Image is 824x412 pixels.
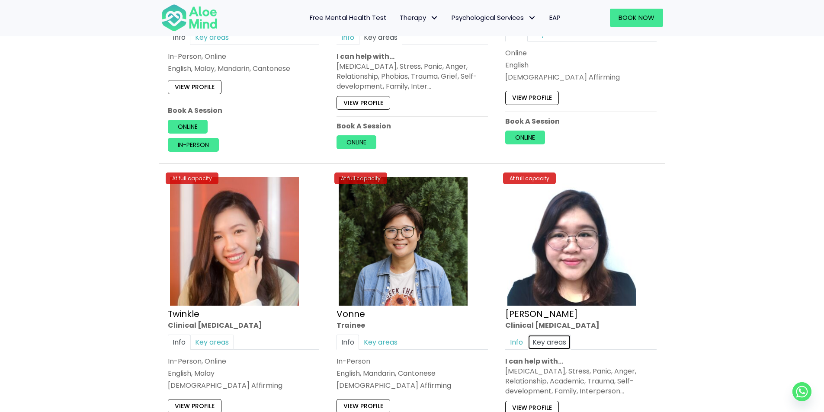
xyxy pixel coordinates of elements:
[505,48,657,58] div: Online
[168,368,319,378] p: English, Malay
[507,177,636,306] img: Wei Shan_Profile-300×300
[505,320,657,330] div: Clinical [MEDICAL_DATA]
[337,51,488,61] p: I can help with…
[792,382,811,401] a: Whatsapp
[505,334,528,349] a: Info
[168,120,208,134] a: Online
[337,30,359,45] a: Info
[610,9,663,27] a: Book Now
[190,30,234,45] a: Key areas
[505,91,559,105] a: View profile
[190,334,234,349] a: Key areas
[337,61,488,92] div: [MEDICAL_DATA], Stress, Panic, Anger, Relationship, Phobias, Trauma, Grief, Self-development, Fam...
[505,366,657,396] div: [MEDICAL_DATA], Stress, Panic, Anger, Relationship, Academic, Trauma, Self-development, Family, I...
[337,334,359,349] a: Info
[168,320,319,330] div: Clinical [MEDICAL_DATA]
[339,177,468,306] img: Vonne Trainee
[229,9,567,27] nav: Menu
[505,72,657,82] div: [DEMOGRAPHIC_DATA] Affirming
[393,9,445,27] a: TherapyTherapy: submenu
[168,105,319,115] p: Book A Session
[161,3,218,32] img: Aloe mind Logo
[337,307,365,319] a: Vonne
[168,307,199,319] a: Twinkle
[549,13,561,22] span: EAP
[168,64,319,73] p: English, Malay, Mandarin, Cantonese
[445,9,543,27] a: Psychological ServicesPsychological Services: submenu
[505,307,578,319] a: [PERSON_NAME]
[337,356,488,366] div: In-Person
[310,13,387,22] span: Free Mental Health Test
[428,12,441,24] span: Therapy: submenu
[170,177,299,306] img: twinkle_cropped-300×300
[337,96,390,110] a: View profile
[452,13,536,22] span: Psychological Services
[400,13,439,22] span: Therapy
[166,172,218,184] div: At full capacity
[337,380,488,390] div: [DEMOGRAPHIC_DATA] Affirming
[168,51,319,61] div: In-Person, Online
[337,368,488,378] p: English, Mandarin, Cantonese
[337,121,488,131] p: Book A Session
[334,172,387,184] div: At full capacity
[359,334,402,349] a: Key areas
[503,172,556,184] div: At full capacity
[505,60,657,70] p: English
[168,334,190,349] a: Info
[303,9,393,27] a: Free Mental Health Test
[168,356,319,366] div: In-Person, Online
[337,320,488,330] div: Trainee
[168,80,221,94] a: View profile
[168,380,319,390] div: [DEMOGRAPHIC_DATA] Affirming
[168,30,190,45] a: Info
[619,13,654,22] span: Book Now
[505,356,657,366] p: I can help with…
[505,116,657,126] p: Book A Session
[528,334,571,349] a: Key areas
[543,9,567,27] a: EAP
[337,135,376,149] a: Online
[526,12,539,24] span: Psychological Services: submenu
[505,131,545,144] a: Online
[359,30,402,45] a: Key areas
[168,138,219,152] a: In-person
